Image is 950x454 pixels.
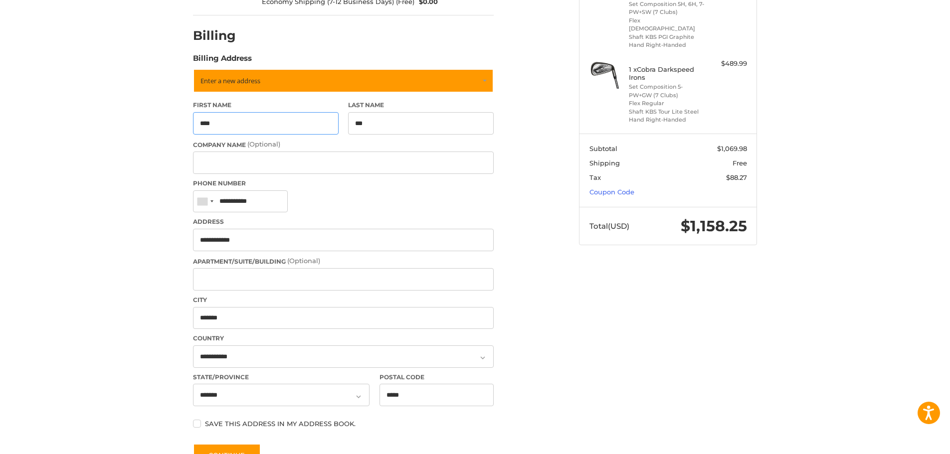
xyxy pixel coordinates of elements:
[629,16,705,33] li: Flex [DEMOGRAPHIC_DATA]
[589,145,617,152] span: Subtotal
[193,69,494,93] a: Enter or select a different address
[733,159,747,167] span: Free
[193,334,494,343] label: Country
[589,188,634,196] a: Coupon Code
[629,65,705,82] h4: 1 x Cobra Darkspeed Irons
[629,83,705,99] li: Set Composition 5-PW+GW (7 Clubs)
[193,217,494,226] label: Address
[287,257,320,265] small: (Optional)
[589,173,601,181] span: Tax
[193,420,494,428] label: Save this address in my address book.
[629,41,705,49] li: Hand Right-Handed
[629,108,705,116] li: Shaft KBS Tour Lite Steel
[681,217,747,235] span: $1,158.25
[193,373,370,382] label: State/Province
[247,140,280,148] small: (Optional)
[348,101,494,110] label: Last Name
[708,59,747,69] div: $489.99
[629,33,705,41] li: Shaft KBS PGI Graphite
[589,221,629,231] span: Total (USD)
[193,296,494,304] label: City
[193,256,494,266] label: Apartment/Suite/Building
[200,76,260,85] span: Enter a new address
[193,179,494,188] label: Phone Number
[380,373,494,382] label: Postal Code
[193,101,339,110] label: First Name
[717,145,747,152] span: $1,069.98
[589,159,620,167] span: Shipping
[193,140,494,150] label: Company Name
[193,53,252,69] legend: Billing Address
[193,28,251,43] h2: Billing
[629,99,705,108] li: Flex Regular
[726,173,747,181] span: $88.27
[629,116,705,124] li: Hand Right-Handed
